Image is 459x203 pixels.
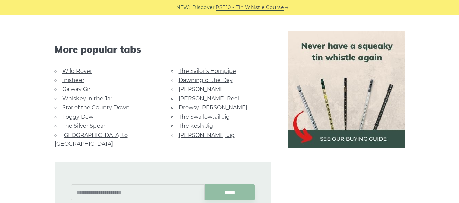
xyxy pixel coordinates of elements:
a: Inisheer [62,77,84,83]
a: The Swallowtail Jig [179,114,230,120]
a: The Kesh Jig [179,123,213,129]
a: [PERSON_NAME] Reel [179,95,239,102]
a: Dawning of the Day [179,77,233,83]
span: NEW: [176,4,190,12]
a: [PERSON_NAME] [179,86,226,93]
a: Galway Girl [62,86,92,93]
a: Wild Rover [62,68,92,74]
span: Discover [192,4,215,12]
a: Drowsy [PERSON_NAME] [179,104,247,111]
img: tin whistle buying guide [288,31,405,148]
a: Star of the County Down [62,104,130,111]
span: More popular tabs [55,44,271,55]
a: [GEOGRAPHIC_DATA] to [GEOGRAPHIC_DATA] [55,132,128,147]
a: Foggy Dew [62,114,93,120]
a: PST10 - Tin Whistle Course [216,4,284,12]
a: [PERSON_NAME] Jig [179,132,235,138]
a: The Silver Spear [62,123,105,129]
a: The Sailor’s Hornpipe [179,68,236,74]
a: Whiskey in the Jar [62,95,112,102]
